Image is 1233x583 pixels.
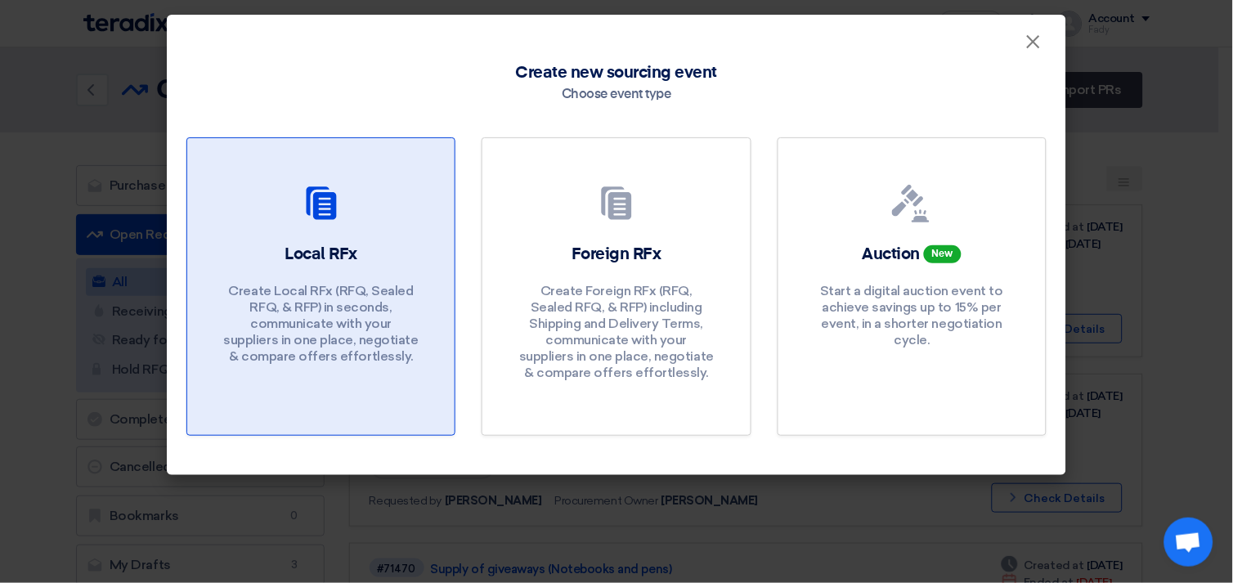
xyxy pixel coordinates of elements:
[814,283,1010,348] p: Start a digital auction event to achieve savings up to 15% per event, in a shorter negotiation cy...
[515,61,717,85] span: Create new sourcing event
[186,137,455,436] a: Local RFx Create Local RFx (RFQ, Sealed RFQ, & RFP) in seconds, communicate with your suppliers i...
[572,243,661,266] h2: Foreign RFx
[924,245,962,263] span: New
[1012,26,1055,59] button: Close
[863,246,921,262] span: Auction
[1164,518,1213,567] div: Open chat
[778,137,1047,436] a: Auction New Start a digital auction event to achieve savings up to 15% per event, in a shorter ne...
[1025,29,1042,62] span: ×
[223,283,419,365] p: Create Local RFx (RFQ, Sealed RFQ, & RFP) in seconds, communicate with your suppliers in one plac...
[562,85,671,105] div: Choose event type
[518,283,715,381] p: Create Foreign RFx (RFQ, Sealed RFQ, & RFP) including Shipping and Delivery Terms, communicate wi...
[482,137,751,436] a: Foreign RFx Create Foreign RFx (RFQ, Sealed RFQ, & RFP) including Shipping and Delivery Terms, co...
[285,243,357,266] h2: Local RFx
